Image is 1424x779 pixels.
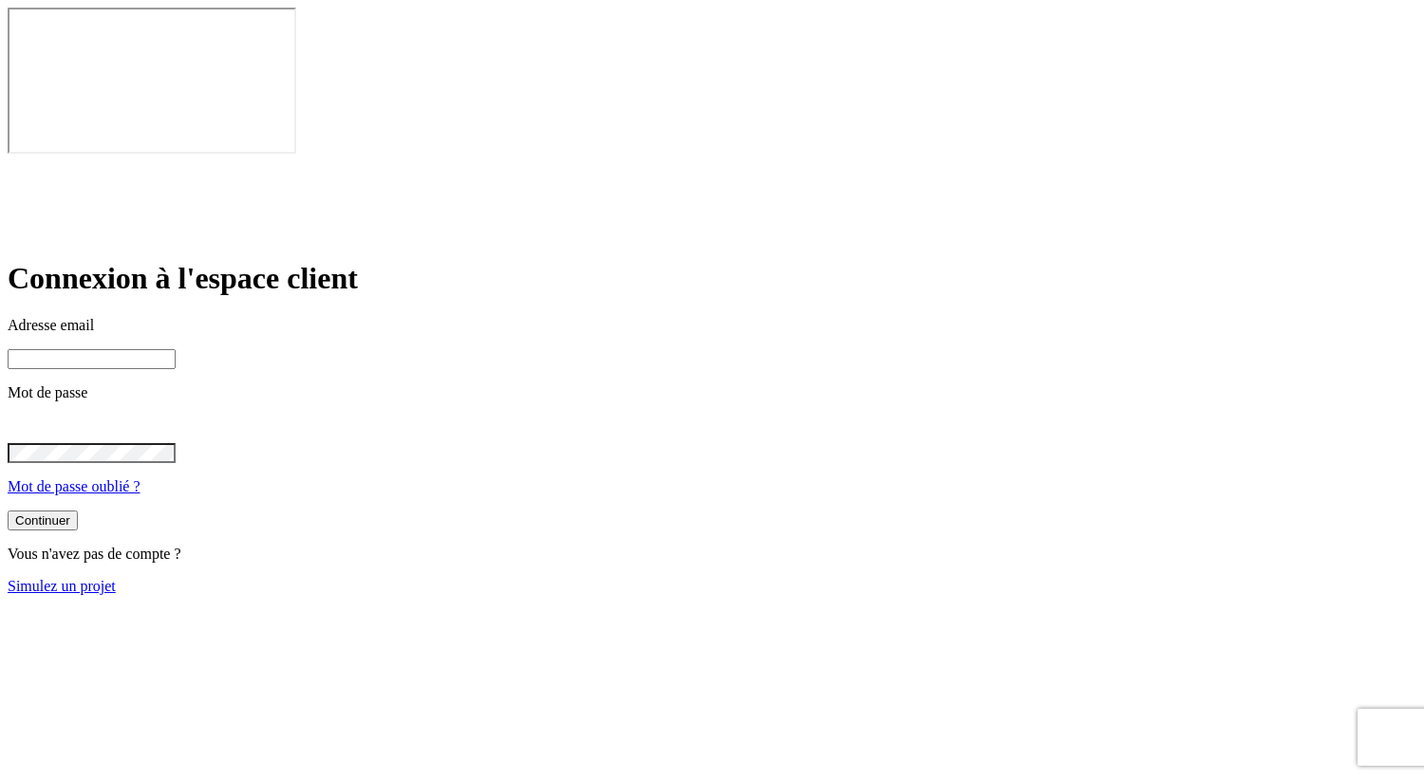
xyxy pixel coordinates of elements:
button: Continuer [8,510,78,530]
p: Vous n'avez pas de compte ? [8,546,1416,563]
a: Simulez un projet [8,578,116,594]
h1: Connexion à l'espace client [8,261,1416,296]
a: Mot de passe oublié ? [8,478,141,494]
div: Continuer [15,513,70,528]
p: Mot de passe [8,384,1416,401]
p: Adresse email [8,317,1416,334]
